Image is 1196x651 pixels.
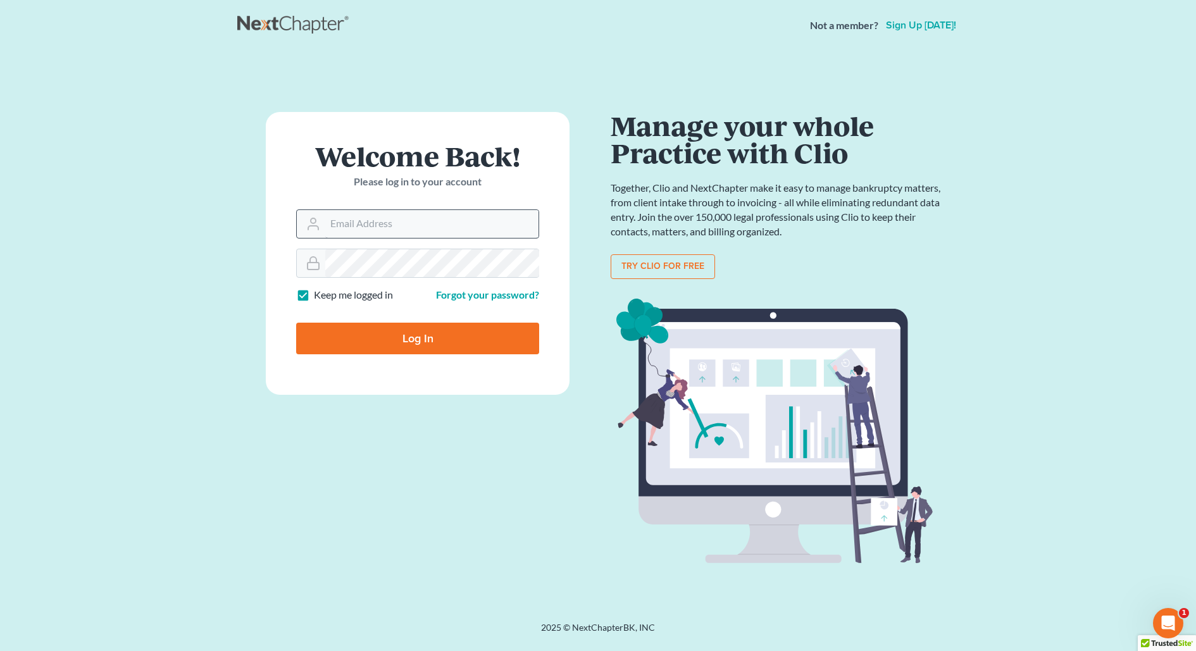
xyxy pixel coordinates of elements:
input: Log In [296,323,539,354]
div: 2025 © NextChapterBK, INC [237,621,959,644]
h1: Welcome Back! [296,142,539,170]
a: Forgot your password? [436,288,539,301]
span: 1 [1179,608,1189,618]
h1: Manage your whole Practice with Clio [611,112,946,166]
label: Keep me logged in [314,288,393,302]
strong: Not a member? [810,18,878,33]
input: Email Address [325,210,539,238]
a: Sign up [DATE]! [883,20,959,30]
iframe: Intercom live chat [1153,608,1183,638]
img: clio_bg-1f7fd5e12b4bb4ecf8b57ca1a7e67e4ff233b1f5529bdf2c1c242739b0445cb7.svg [611,294,946,569]
a: Try clio for free [611,254,715,280]
p: Please log in to your account [296,175,539,189]
p: Together, Clio and NextChapter make it easy to manage bankruptcy matters, from client intake thro... [611,181,946,239]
